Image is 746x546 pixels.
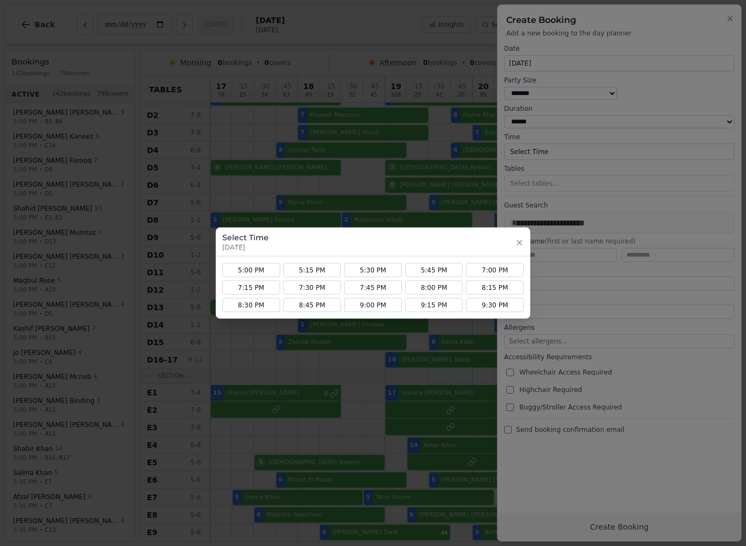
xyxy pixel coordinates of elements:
button: 9:30 PM [466,298,524,312]
button: 5:15 PM [283,263,341,277]
button: 5:45 PM [405,263,463,277]
button: 9:15 PM [405,298,463,312]
button: 8:30 PM [222,298,280,312]
button: 5:00 PM [222,263,280,277]
button: 9:00 PM [344,298,402,312]
button: 8:45 PM [283,298,341,312]
button: 7:45 PM [344,281,402,295]
button: 7:00 PM [466,263,524,277]
button: 8:00 PM [405,281,463,295]
p: [DATE] [222,243,269,252]
button: 7:15 PM [222,281,280,295]
button: 8:15 PM [466,281,524,295]
button: 7:30 PM [283,281,341,295]
button: 5:30 PM [344,263,402,277]
h3: Select Time [222,232,269,243]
